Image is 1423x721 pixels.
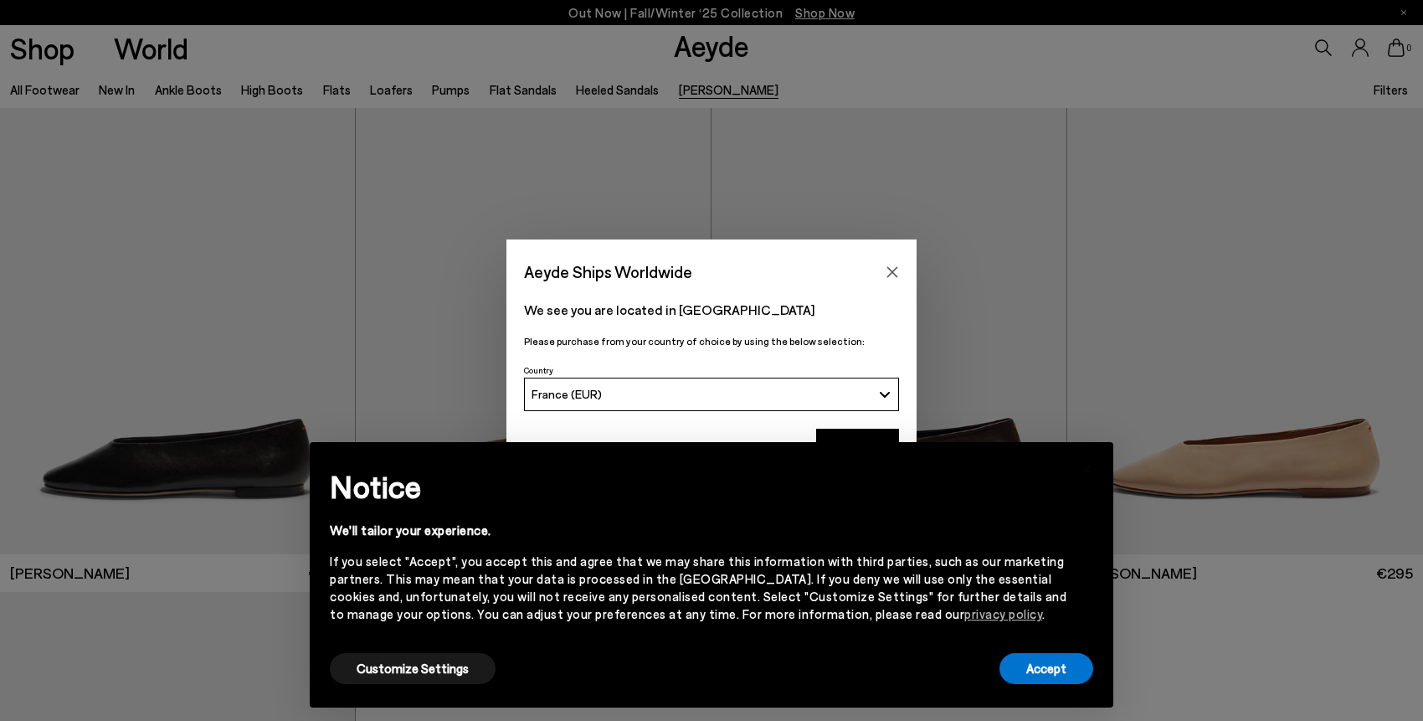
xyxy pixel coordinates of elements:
h2: Notice [330,465,1066,508]
button: Close this notice [1066,447,1107,487]
p: Please purchase from your country of choice by using the below selection: [524,333,899,349]
a: privacy policy [964,606,1042,621]
button: Close [880,260,905,285]
span: France (EUR) [532,387,602,401]
span: × [1081,455,1092,479]
p: We see you are located in [GEOGRAPHIC_DATA] [524,300,899,320]
span: Country [524,365,553,375]
span: Aeyde Ships Worldwide [524,257,692,286]
div: We'll tailor your experience. [330,522,1066,539]
div: If you select "Accept", you accept this and agree that we may share this information with third p... [330,553,1066,623]
button: Accept [999,653,1093,684]
button: Customize Settings [330,653,496,684]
